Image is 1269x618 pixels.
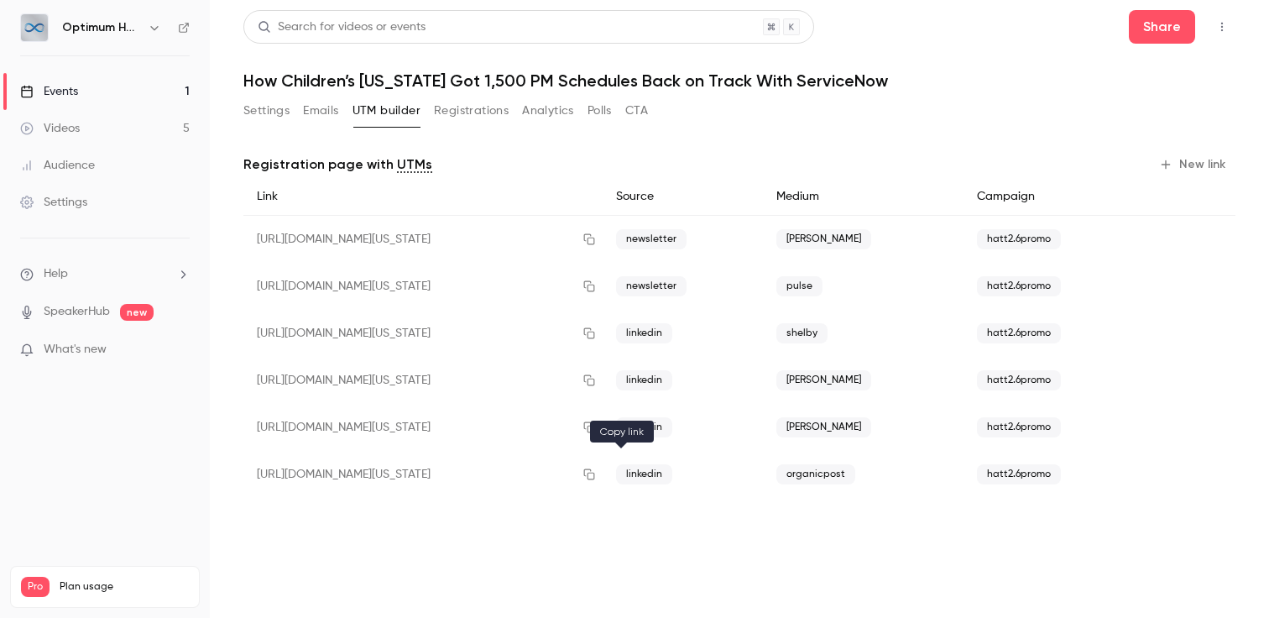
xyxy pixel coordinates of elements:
span: linkedin [616,417,672,437]
button: CTA [625,97,648,124]
div: Audience [20,157,95,174]
span: hatt2.6promo [977,370,1061,390]
span: shelby [776,323,828,343]
span: hatt2.6promo [977,276,1061,296]
span: hatt2.6promo [977,229,1061,249]
span: [PERSON_NAME] [776,417,871,437]
div: Search for videos or events [258,18,426,36]
span: hatt2.6promo [977,417,1061,437]
span: linkedin [616,464,672,484]
h6: Optimum Healthcare IT [62,19,141,36]
div: Link [243,178,603,216]
img: Optimum Healthcare IT [21,14,48,41]
span: Help [44,265,68,283]
button: Share [1129,10,1195,44]
li: help-dropdown-opener [20,265,190,283]
div: [URL][DOMAIN_NAME][US_STATE] [243,310,603,357]
div: Medium [763,178,963,216]
a: SpeakerHub [44,303,110,321]
div: [URL][DOMAIN_NAME][US_STATE] [243,263,603,310]
span: new [120,304,154,321]
button: Settings [243,97,290,124]
span: pulse [776,276,822,296]
span: organicpost [776,464,855,484]
div: Settings [20,194,87,211]
p: Registration page with [243,154,432,175]
span: Pro [21,577,50,597]
iframe: Noticeable Trigger [170,343,190,358]
span: linkedin [616,323,672,343]
button: Emails [303,97,338,124]
div: [URL][DOMAIN_NAME][US_STATE] [243,451,603,498]
div: [URL][DOMAIN_NAME][US_STATE] [243,357,603,404]
a: UTMs [397,154,432,175]
span: [PERSON_NAME] [776,229,871,249]
div: Events [20,83,78,100]
span: [PERSON_NAME] [776,370,871,390]
button: Registrations [434,97,509,124]
button: UTM builder [352,97,420,124]
div: Source [603,178,763,216]
div: [URL][DOMAIN_NAME][US_STATE] [243,404,603,451]
span: linkedin [616,370,672,390]
h1: How Children’s [US_STATE] Got 1,500 PM Schedules Back on Track With ServiceNow [243,71,1235,91]
span: What's new [44,341,107,359]
button: Polls [587,97,612,124]
span: newsletter [616,276,687,296]
span: Plan usage [60,580,189,594]
button: Analytics [522,97,574,124]
div: Campaign [963,178,1146,216]
div: Videos [20,120,80,137]
span: newsletter [616,229,687,249]
div: [URL][DOMAIN_NAME][US_STATE] [243,216,603,264]
span: hatt2.6promo [977,464,1061,484]
button: New link [1152,151,1235,178]
span: hatt2.6promo [977,323,1061,343]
